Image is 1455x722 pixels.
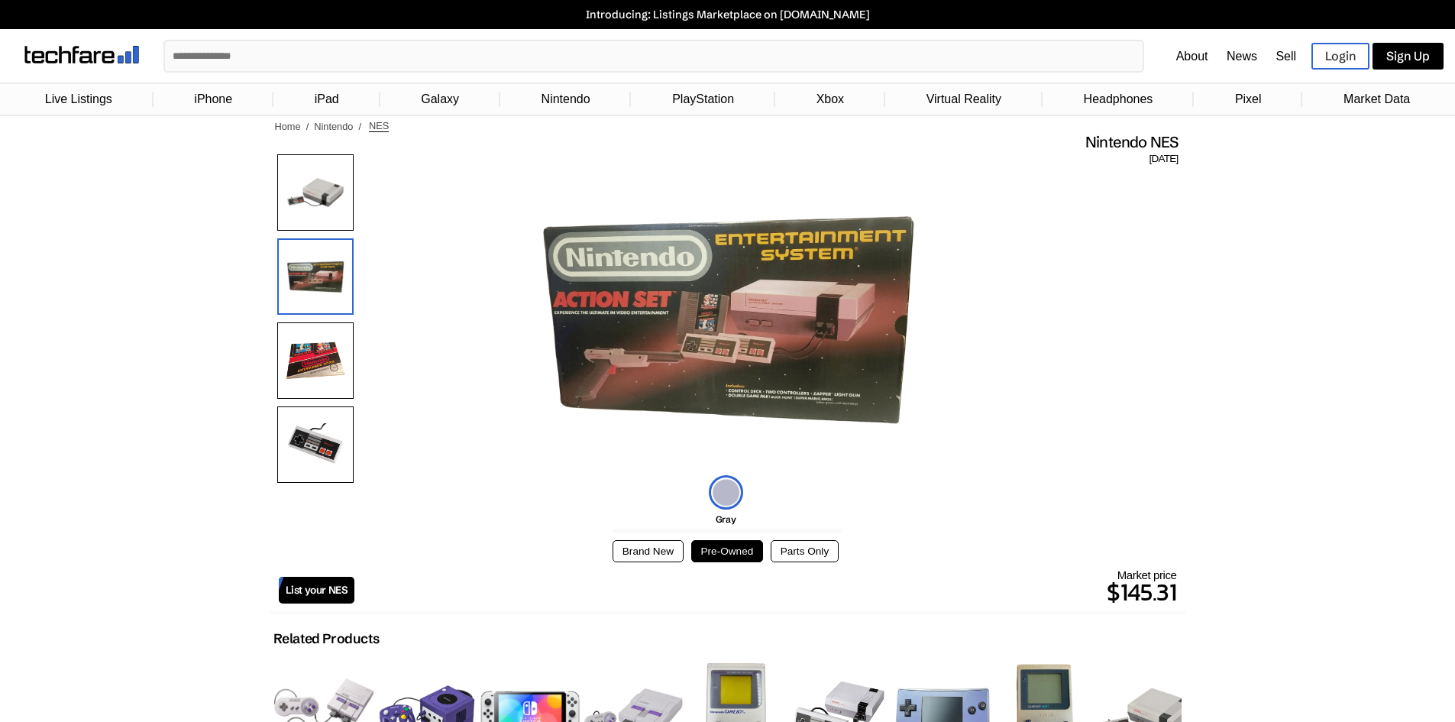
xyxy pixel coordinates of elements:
[314,121,353,132] a: Nintendo
[273,630,380,647] h2: Related Products
[307,85,347,114] a: iPad
[537,166,919,471] img: Nintendo NES
[1227,50,1257,63] a: News
[1076,85,1161,114] a: Headphones
[1149,152,1179,166] span: [DATE]
[277,406,354,483] img: Controller
[716,513,736,525] span: Gray
[354,574,1176,610] p: $145.31
[275,121,301,132] a: Home
[8,8,1447,21] a: Introducing: Listings Marketplace on [DOMAIN_NAME]
[771,540,839,562] button: Parts Only
[809,85,852,114] a: Xbox
[664,85,742,114] a: PlayStation
[1311,43,1369,70] a: Login
[919,85,1009,114] a: Virtual Reality
[1176,50,1208,63] a: About
[1336,85,1418,114] a: Market Data
[277,154,354,231] img: Nintendo Game Boy
[277,238,354,315] img: Box
[286,584,348,597] span: List your NES
[1276,50,1296,63] a: Sell
[1085,132,1178,152] span: Nintendo NES
[369,120,389,132] span: NES
[279,577,355,604] a: List your NES
[709,475,743,510] img: gray-icon
[691,540,764,562] button: Pre-Owned
[186,85,240,114] a: iPhone
[354,568,1176,610] div: Market price
[37,85,120,114] a: Live Listings
[24,46,139,63] img: techfare logo
[534,85,598,114] a: Nintendo
[358,121,361,132] span: /
[613,540,684,562] button: Brand New
[1373,43,1444,70] a: Sign Up
[1227,85,1269,114] a: Pixel
[306,121,309,132] span: /
[413,85,467,114] a: Galaxy
[277,322,354,399] img: Manual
